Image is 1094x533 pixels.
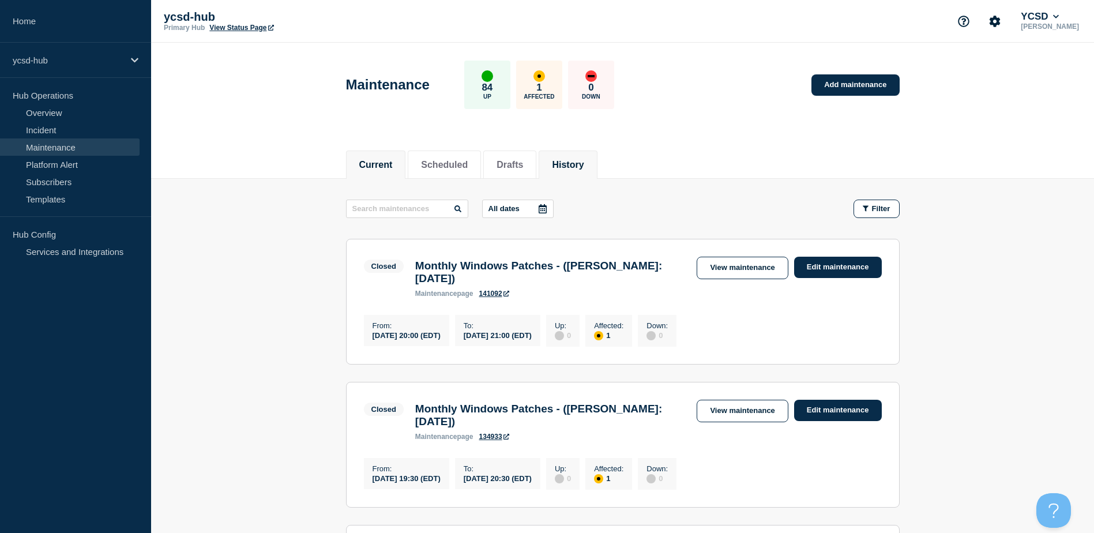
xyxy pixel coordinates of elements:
[464,321,532,330] p: To :
[1018,11,1061,22] button: YCSD
[594,330,623,340] div: 1
[582,93,600,100] p: Down
[483,93,491,100] p: Up
[585,70,597,82] div: down
[555,321,571,330] p: Up :
[588,82,593,93] p: 0
[415,260,686,285] h3: Monthly Windows Patches - ([PERSON_NAME]: [DATE])
[555,464,571,473] p: Up :
[594,321,623,330] p: Affected :
[872,204,890,213] span: Filter
[359,160,393,170] button: Current
[555,474,564,483] div: disabled
[1036,493,1071,528] iframe: Help Scout Beacon - Open
[415,403,686,428] h3: Monthly Windows Patches - ([PERSON_NAME]: [DATE])
[952,9,976,33] button: Support
[594,331,603,340] div: affected
[594,473,623,483] div: 1
[464,464,532,473] p: To :
[1018,22,1081,31] p: [PERSON_NAME]
[497,160,523,170] button: Drafts
[415,433,457,441] span: maintenance
[555,473,571,483] div: 0
[536,82,542,93] p: 1
[464,473,532,483] div: [DATE] 20:30 (EDT)
[533,70,545,82] div: affected
[646,474,656,483] div: disabled
[697,400,788,422] a: View maintenance
[482,82,493,93] p: 84
[811,74,899,96] a: Add maintenance
[646,473,668,483] div: 0
[854,200,900,218] button: Filter
[794,257,882,278] a: Edit maintenance
[594,474,603,483] div: affected
[164,10,394,24] p: ycsd-hub
[983,9,1007,33] button: Account settings
[415,433,473,441] p: page
[524,93,554,100] p: Affected
[479,433,509,441] a: 134933
[794,400,882,421] a: Edit maintenance
[594,464,623,473] p: Affected :
[164,24,205,32] p: Primary Hub
[373,473,441,483] div: [DATE] 19:30 (EDT)
[209,24,273,32] a: View Status Page
[646,330,668,340] div: 0
[482,200,554,218] button: All dates
[373,321,441,330] p: From :
[346,77,430,93] h1: Maintenance
[479,290,509,298] a: 141092
[415,290,473,298] p: page
[488,204,520,213] p: All dates
[464,330,532,340] div: [DATE] 21:00 (EDT)
[697,257,788,279] a: View maintenance
[371,405,396,414] div: Closed
[646,321,668,330] p: Down :
[421,160,468,170] button: Scheduled
[646,331,656,340] div: disabled
[346,200,468,218] input: Search maintenances
[13,55,123,65] p: ycsd-hub
[646,464,668,473] p: Down :
[482,70,493,82] div: up
[373,330,441,340] div: [DATE] 20:00 (EDT)
[415,290,457,298] span: maintenance
[555,330,571,340] div: 0
[371,262,396,271] div: Closed
[552,160,584,170] button: History
[373,464,441,473] p: From :
[555,331,564,340] div: disabled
